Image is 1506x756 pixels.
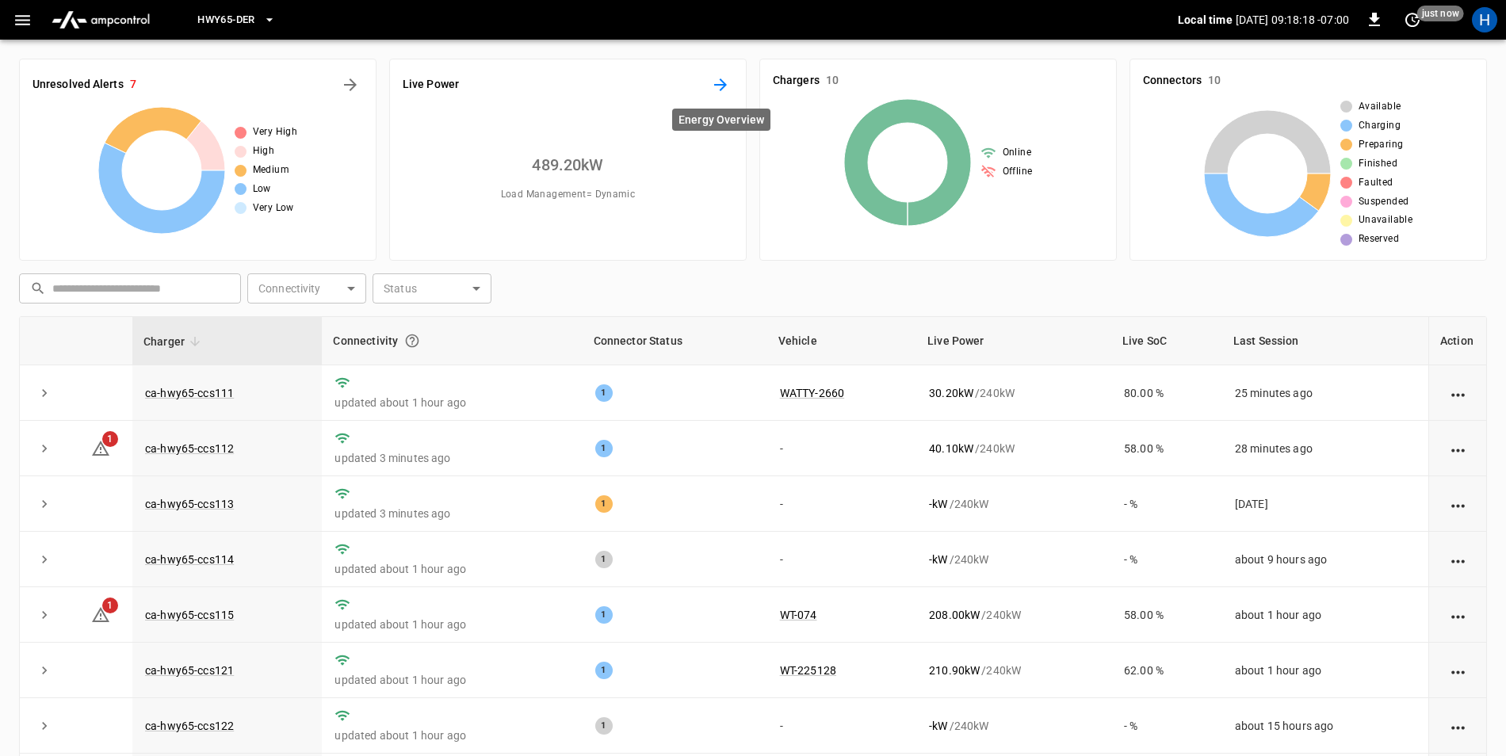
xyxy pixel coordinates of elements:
[780,664,836,677] a: WT-225128
[595,551,613,568] div: 1
[1359,99,1401,115] span: Available
[1222,317,1428,365] th: Last Session
[145,609,234,621] a: ca-hwy65-ccs115
[1400,7,1425,32] button: set refresh interval
[1222,365,1428,421] td: 25 minutes ago
[929,496,1099,512] div: / 240 kW
[32,492,56,516] button: expand row
[595,662,613,679] div: 1
[253,181,271,197] span: Low
[32,76,124,94] h6: Unresolved Alerts
[1359,137,1404,153] span: Preparing
[1222,698,1428,754] td: about 15 hours ago
[916,317,1111,365] th: Live Power
[1222,421,1428,476] td: 28 minutes ago
[708,72,733,97] button: Energy Overview
[1448,496,1468,512] div: action cell options
[197,11,254,29] span: HWY65-DER
[1448,441,1468,456] div: action cell options
[32,714,56,738] button: expand row
[595,440,613,457] div: 1
[1448,552,1468,567] div: action cell options
[595,606,613,624] div: 1
[929,607,980,623] p: 208.00 kW
[1359,118,1401,134] span: Charging
[767,476,916,532] td: -
[1003,145,1031,161] span: Online
[1222,643,1428,698] td: about 1 hour ago
[1111,532,1222,587] td: - %
[767,698,916,754] td: -
[1111,365,1222,421] td: 80.00 %
[1143,72,1202,90] h6: Connectors
[32,437,56,460] button: expand row
[1208,72,1221,90] h6: 10
[253,162,289,178] span: Medium
[929,441,1099,456] div: / 240 kW
[1472,7,1497,32] div: profile-icon
[1111,421,1222,476] td: 58.00 %
[398,326,426,355] button: Connection between the charger and our software.
[145,387,234,399] a: ca-hwy65-ccs111
[1222,587,1428,643] td: about 1 hour ago
[929,441,973,456] p: 40.10 kW
[32,548,56,571] button: expand row
[826,72,839,90] h6: 10
[253,200,294,216] span: Very Low
[1448,607,1468,623] div: action cell options
[1448,718,1468,734] div: action cell options
[1428,317,1486,365] th: Action
[1003,164,1033,180] span: Offline
[1359,231,1399,247] span: Reserved
[145,442,234,455] a: ca-hwy65-ccs112
[32,381,56,405] button: expand row
[32,659,56,682] button: expand row
[102,431,118,447] span: 1
[91,608,110,620] a: 1
[773,72,820,90] h6: Chargers
[929,607,1099,623] div: / 240 kW
[929,718,947,734] p: - kW
[767,532,916,587] td: -
[334,727,569,743] p: updated about 1 hour ago
[145,720,234,732] a: ca-hwy65-ccs122
[929,552,947,567] p: - kW
[929,662,1099,678] div: / 240 kW
[1111,317,1222,365] th: Live SoC
[1111,643,1222,698] td: 62.00 %
[780,387,845,399] a: WATTY-2660
[253,124,298,140] span: Very High
[1222,476,1428,532] td: [DATE]
[929,385,1099,401] div: / 240 kW
[1448,662,1468,678] div: action cell options
[253,143,275,159] span: High
[1359,156,1397,172] span: Finished
[1359,175,1393,191] span: Faulted
[333,326,571,355] div: Connectivity
[1448,385,1468,401] div: action cell options
[1417,6,1464,21] span: just now
[102,598,118,613] span: 1
[929,662,980,678] p: 210.90 kW
[338,72,363,97] button: All Alerts
[32,603,56,627] button: expand row
[929,552,1099,567] div: / 240 kW
[1236,12,1349,28] p: [DATE] 09:18:18 -07:00
[334,395,569,410] p: updated about 1 hour ago
[1111,698,1222,754] td: - %
[583,317,767,365] th: Connector Status
[929,385,973,401] p: 30.20 kW
[1359,212,1412,228] span: Unavailable
[334,506,569,521] p: updated 3 minutes ago
[1222,532,1428,587] td: about 9 hours ago
[1178,12,1233,28] p: Local time
[532,152,603,178] h6: 489.20 kW
[334,561,569,577] p: updated about 1 hour ago
[595,717,613,735] div: 1
[130,76,136,94] h6: 7
[1111,587,1222,643] td: 58.00 %
[672,109,770,131] div: Energy Overview
[45,5,156,35] img: ampcontrol.io logo
[403,76,459,94] h6: Live Power
[334,617,569,632] p: updated about 1 hour ago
